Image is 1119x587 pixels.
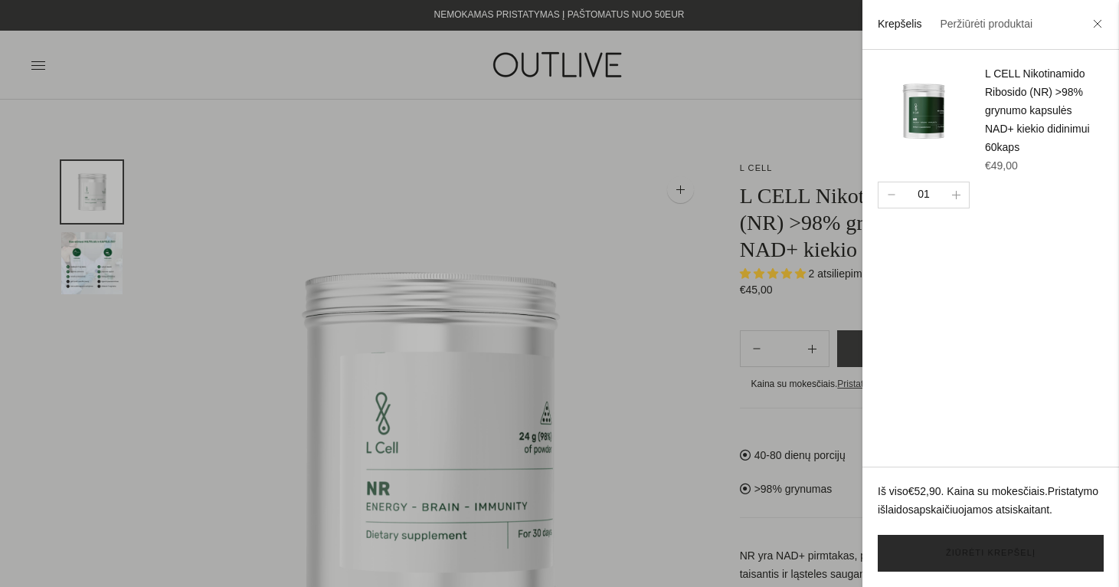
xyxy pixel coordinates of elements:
[878,18,922,30] a: Krepšelis
[908,485,941,497] span: €52,90
[878,483,1104,520] p: Iš viso . Kaina su mokesčiais. apskaičiuojamos atsiskaitant.
[878,485,1098,516] a: Pristatymo išlaidos
[878,65,970,157] img: l-cell-NR-outlive_a6e890e7-a833-4522-af5f-cde6b53b002b_200x.png
[985,67,1090,153] a: L CELL Nikotinamido Ribosido (NR) >98% grynumo kapsulės NAD+ kiekio didinimui 60kaps
[911,187,936,203] div: 01
[985,159,1018,172] span: €49,00
[940,18,1032,30] a: Peržiūrėti produktai
[878,535,1104,572] a: Žiūrėti krepšelį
